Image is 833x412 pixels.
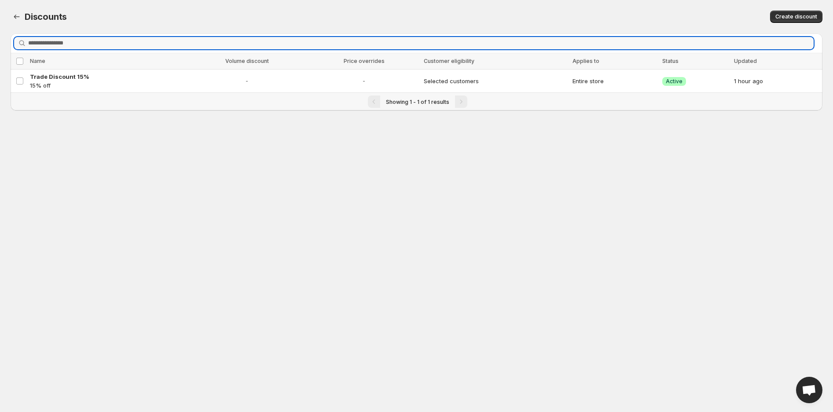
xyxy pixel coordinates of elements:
span: Customer eligibility [424,58,474,64]
p: 15% off [30,81,184,90]
td: 1 hour ago [731,70,822,93]
span: Volume discount [225,58,269,64]
button: Back to dashboard [11,11,23,23]
button: Create discount [770,11,822,23]
span: Create discount [775,13,817,20]
span: Active [666,78,683,85]
span: Trade Discount 15% [30,73,89,80]
span: - [189,77,305,85]
span: - [310,77,418,85]
span: Status [662,58,679,64]
span: Showing 1 - 1 of 1 results [386,99,449,105]
span: Updated [734,58,757,64]
td: Entire store [570,70,660,93]
span: Price overrides [344,58,385,64]
span: Applies to [572,58,599,64]
span: Name [30,58,45,64]
td: Selected customers [421,70,570,93]
nav: Pagination [11,92,822,110]
a: Trade Discount 15% [30,72,184,81]
div: Open chat [796,377,822,403]
span: Discounts [25,11,67,22]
